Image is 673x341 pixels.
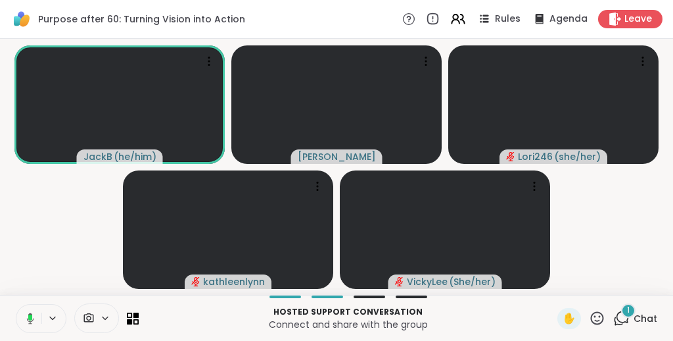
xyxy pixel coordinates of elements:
[549,13,588,26] span: Agenda
[506,152,515,161] span: audio-muted
[147,306,549,318] p: Hosted support conversation
[407,275,448,288] span: VickyLee
[495,13,521,26] span: Rules
[627,305,630,316] span: 1
[114,150,156,163] span: ( he/him )
[634,312,657,325] span: Chat
[83,150,112,163] span: JackB
[518,150,553,163] span: Lori246
[563,311,576,327] span: ✋
[11,8,33,30] img: ShareWell Logomark
[449,275,496,288] span: ( She/her )
[554,150,601,163] span: ( she/her )
[38,13,245,26] span: Purpose after 60: Turning Vision into Action
[624,13,652,26] span: Leave
[203,275,265,288] span: kathleenlynn
[395,277,404,286] span: audio-muted
[191,277,200,286] span: audio-muted
[298,150,376,163] span: [PERSON_NAME]
[147,318,549,331] p: Connect and share with the group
